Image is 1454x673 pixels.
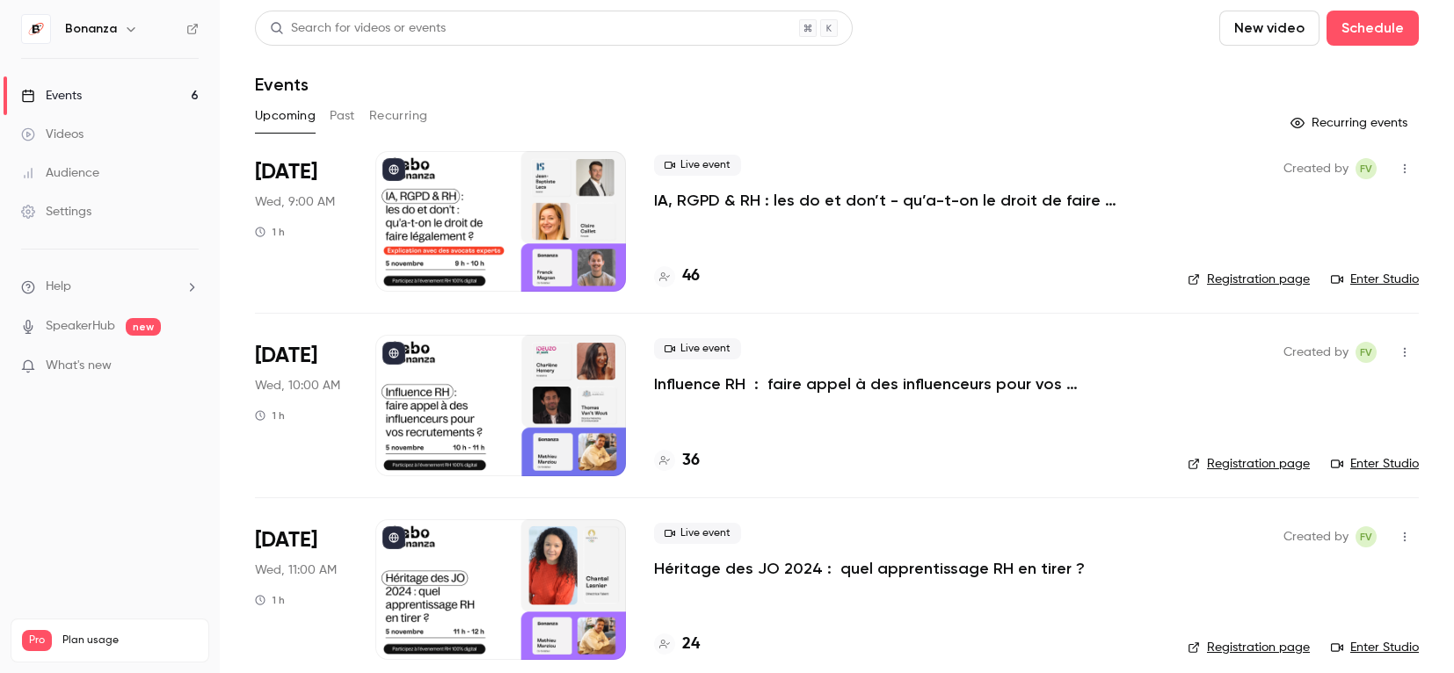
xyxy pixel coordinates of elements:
[255,193,335,211] span: Wed, 9:00 AM
[682,449,700,473] h4: 36
[22,15,50,43] img: Bonanza
[46,357,112,375] span: What's new
[1356,342,1377,363] span: Fabio Vilarinho
[1356,526,1377,547] span: Fabio Vilarinho
[1283,342,1349,363] span: Created by
[255,151,347,292] div: Nov 5 Wed, 9:00 AM (Europe/Paris)
[1283,526,1349,547] span: Created by
[654,155,741,176] span: Live event
[255,409,285,423] div: 1 h
[682,264,700,288] h4: 46
[270,19,446,38] div: Search for videos or events
[654,338,741,359] span: Live event
[1188,639,1310,656] a: Registration page
[255,377,340,394] span: Wed, 10:00 AM
[1331,455,1419,473] a: Enter Studio
[1188,271,1310,288] a: Registration page
[255,526,317,554] span: [DATE]
[255,158,317,186] span: [DATE]
[1360,342,1372,363] span: FV
[21,203,91,221] div: Settings
[255,225,285,239] div: 1 h
[1283,109,1419,137] button: Recurring events
[654,449,700,473] a: 36
[126,318,161,336] span: new
[1360,158,1372,179] span: FV
[255,335,347,475] div: Nov 5 Wed, 10:00 AM (Europe/Paris)
[1331,639,1419,656] a: Enter Studio
[21,87,82,105] div: Events
[1327,11,1419,46] button: Schedule
[1360,526,1372,547] span: FV
[65,20,117,38] h6: Bonanza
[255,102,316,130] button: Upcoming
[330,102,355,130] button: Past
[178,358,199,374] iframe: Noticeable Trigger
[62,633,198,648] span: Plan usage
[654,373,1160,394] a: Influence RH : faire appel à des influenceurs pour vos recrutements ?
[1219,11,1320,46] button: New video
[654,558,1085,579] a: Héritage des JO 2024 : quel apprentissage RH en tirer ?
[682,633,700,656] h4: 24
[369,102,428,130] button: Recurring
[46,278,71,296] span: Help
[654,633,700,656] a: 24
[1331,271,1419,288] a: Enter Studio
[21,164,99,182] div: Audience
[1188,455,1310,473] a: Registration page
[654,190,1160,211] a: IA, RGPD & RH : les do et don’t - qu’a-t-on le droit de faire légalement ?
[654,264,700,288] a: 46
[46,317,115,336] a: SpeakerHub
[1356,158,1377,179] span: Fabio Vilarinho
[21,278,199,296] li: help-dropdown-opener
[22,630,52,651] span: Pro
[654,523,741,544] span: Live event
[255,593,285,607] div: 1 h
[255,561,337,579] span: Wed, 11:00 AM
[255,342,317,370] span: [DATE]
[255,74,309,95] h1: Events
[255,519,347,660] div: Nov 5 Wed, 11:00 AM (Europe/Paris)
[1283,158,1349,179] span: Created by
[21,126,84,143] div: Videos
